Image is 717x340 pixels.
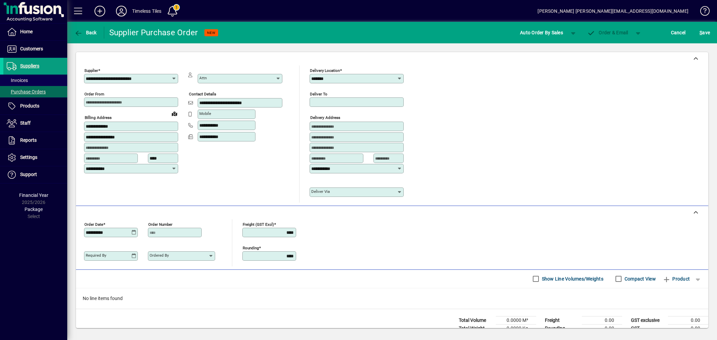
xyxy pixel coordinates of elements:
[3,115,67,132] a: Staff
[20,172,37,177] span: Support
[3,86,67,97] a: Purchase Orders
[73,27,98,39] button: Back
[86,253,106,258] mat-label: Required by
[20,103,39,109] span: Products
[25,207,43,212] span: Package
[84,92,104,96] mat-label: Order from
[84,68,98,73] mat-label: Supplier
[84,222,103,226] mat-label: Order date
[310,68,340,73] mat-label: Delivery Location
[199,76,207,80] mat-label: Attn
[496,316,536,324] td: 0.0000 M³
[541,275,603,282] label: Show Line Volumes/Weights
[243,222,274,226] mat-label: Freight (GST excl)
[3,149,67,166] a: Settings
[584,27,632,39] button: Order & Email
[695,1,709,23] a: Knowledge Base
[582,324,622,332] td: 0.00
[3,166,67,183] a: Support
[20,155,37,160] span: Settings
[537,6,688,16] div: [PERSON_NAME] [PERSON_NAME][EMAIL_ADDRESS][DOMAIN_NAME]
[19,193,48,198] span: Financial Year
[455,324,496,332] td: Total Weight
[659,273,693,285] button: Product
[3,41,67,57] a: Customers
[243,245,259,250] mat-label: Rounding
[20,29,33,34] span: Home
[582,316,622,324] td: 0.00
[76,288,708,309] div: No line items found
[20,46,43,51] span: Customers
[207,31,215,35] span: NEW
[148,222,172,226] mat-label: Order number
[111,5,132,17] button: Profile
[74,30,97,35] span: Back
[169,108,180,119] a: View on map
[199,111,211,116] mat-label: Mobile
[455,316,496,324] td: Total Volume
[628,316,668,324] td: GST exclusive
[520,27,563,38] span: Auto Order By Sales
[671,27,686,38] span: Cancel
[698,27,712,39] button: Save
[3,132,67,149] a: Reports
[311,189,330,194] mat-label: Deliver via
[109,27,198,38] div: Supplier Purchase Order
[668,316,708,324] td: 0.00
[700,27,710,38] span: ave
[150,253,169,258] mat-label: Ordered by
[517,27,566,39] button: Auto Order By Sales
[20,63,39,69] span: Suppliers
[663,273,690,284] span: Product
[7,78,28,83] span: Invoices
[310,92,327,96] mat-label: Deliver To
[3,98,67,115] a: Products
[542,324,582,332] td: Rounding
[20,137,37,143] span: Reports
[542,316,582,324] td: Freight
[3,24,67,40] a: Home
[623,275,656,282] label: Compact View
[628,324,668,332] td: GST
[669,27,687,39] button: Cancel
[132,6,161,16] div: Timeless Tiles
[20,120,31,126] span: Staff
[67,27,104,39] app-page-header-button: Back
[7,89,46,94] span: Purchase Orders
[668,324,708,332] td: 0.00
[89,5,111,17] button: Add
[3,75,67,86] a: Invoices
[496,324,536,332] td: 0.0000 Kg
[700,30,702,35] span: S
[587,30,628,35] span: Order & Email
